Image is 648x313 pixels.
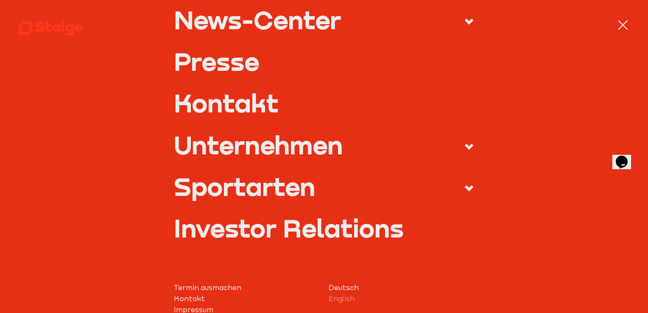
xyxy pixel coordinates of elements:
a: Kontakt [174,90,474,115]
a: English [329,293,474,305]
a: Investor Relations [174,215,474,240]
a: Kontakt [174,293,319,305]
iframe: chat widget [612,144,640,169]
a: Deutsch [329,282,474,293]
div: Sportarten [174,174,315,199]
a: Presse [174,49,474,74]
a: Termin ausmachen [174,282,319,293]
div: Unternehmen [174,132,343,157]
div: News-Center [174,7,341,32]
